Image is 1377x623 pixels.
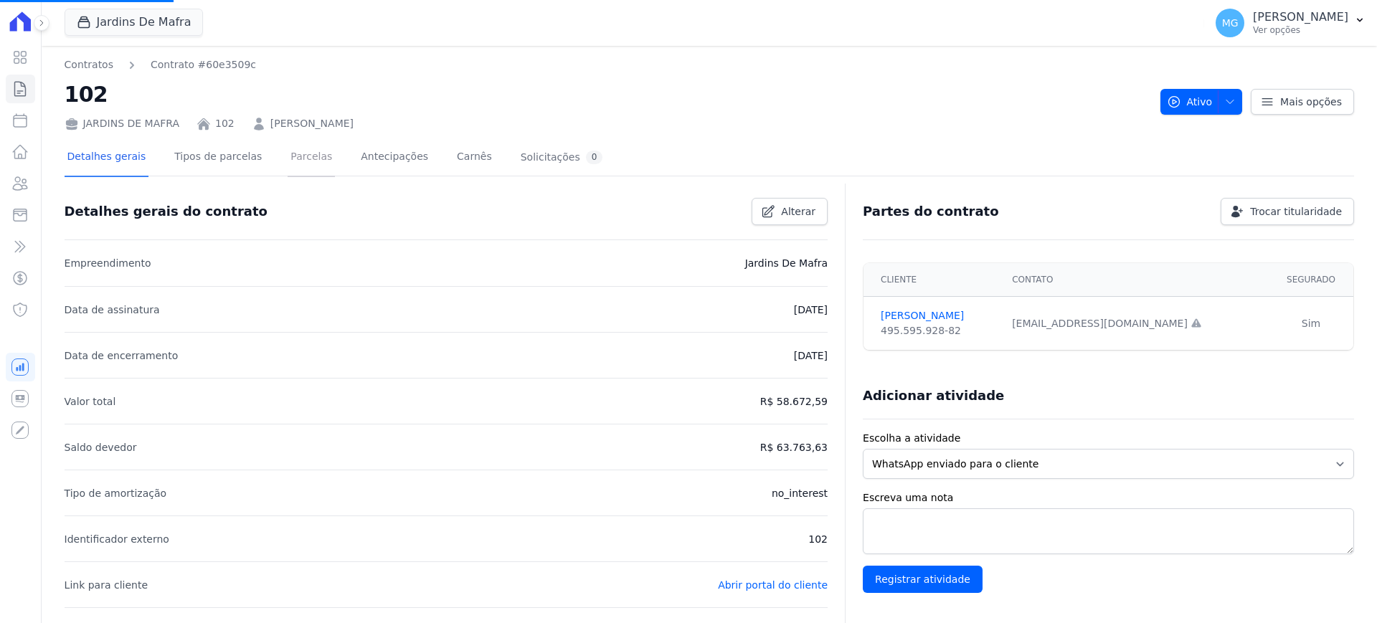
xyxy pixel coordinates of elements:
span: Alterar [781,204,815,219]
div: 0 [586,151,603,164]
p: Jardins De Mafra [745,255,828,272]
div: JARDINS DE MAFRA [65,116,179,131]
a: Contrato #60e3509c [151,57,256,72]
label: Escreva uma nota [863,490,1354,505]
h3: Detalhes gerais do contrato [65,203,268,220]
p: Data de assinatura [65,301,160,318]
a: Carnês [454,139,495,177]
p: Empreendimento [65,255,151,272]
a: Parcelas [288,139,335,177]
div: 495.595.928-82 [881,323,995,338]
div: Solicitações [521,151,603,164]
label: Escolha a atividade [863,431,1354,446]
h2: 102 [65,78,1149,110]
a: Antecipações [358,139,431,177]
span: MG [1222,18,1239,28]
p: [DATE] [794,301,828,318]
p: Identificador externo [65,531,169,548]
a: Tipos de parcelas [171,139,265,177]
span: Trocar titularidade [1250,204,1342,219]
p: Valor total [65,393,116,410]
p: Link para cliente [65,576,148,594]
a: 102 [215,116,235,131]
th: Segurado [1269,263,1353,297]
button: MG [PERSON_NAME] Ver opções [1204,3,1377,43]
button: Jardins De Mafra [65,9,204,36]
a: Mais opções [1251,89,1354,115]
p: Ver opções [1253,24,1348,36]
td: Sim [1269,297,1353,351]
p: [DATE] [794,347,828,364]
button: Ativo [1160,89,1243,115]
a: Alterar [752,198,828,225]
p: R$ 58.672,59 [760,393,828,410]
span: Mais opções [1280,95,1342,109]
p: R$ 63.763,63 [760,439,828,456]
p: Data de encerramento [65,347,179,364]
a: [PERSON_NAME] [270,116,354,131]
p: Saldo devedor [65,439,137,456]
p: [PERSON_NAME] [1253,10,1348,24]
span: Ativo [1167,89,1213,115]
a: Contratos [65,57,113,72]
a: Abrir portal do cliente [718,579,828,591]
a: Trocar titularidade [1221,198,1354,225]
h3: Partes do contrato [863,203,999,220]
p: no_interest [772,485,828,502]
th: Contato [1003,263,1269,297]
p: 102 [808,531,828,548]
a: [PERSON_NAME] [881,308,995,323]
p: Tipo de amortização [65,485,167,502]
input: Registrar atividade [863,566,983,593]
nav: Breadcrumb [65,57,1149,72]
a: Solicitações0 [518,139,606,177]
nav: Breadcrumb [65,57,256,72]
h3: Adicionar atividade [863,387,1004,404]
th: Cliente [863,263,1003,297]
a: Detalhes gerais [65,139,149,177]
div: [EMAIL_ADDRESS][DOMAIN_NAME] [1012,316,1260,331]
